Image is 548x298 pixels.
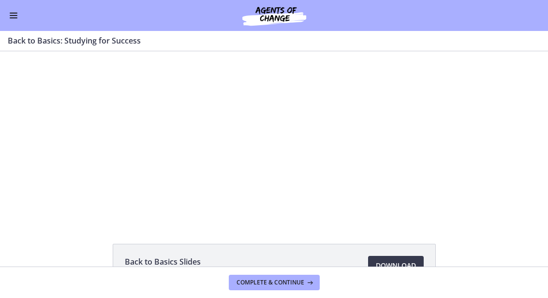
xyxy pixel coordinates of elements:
[229,275,320,290] button: Complete & continue
[8,35,529,46] h3: Back to Basics: Studying for Success
[237,279,304,286] span: Complete & continue
[368,256,424,275] a: Download
[216,4,332,27] img: Agents of Change
[125,256,201,268] span: Back to Basics Slides
[8,10,19,21] button: Enable menu
[376,260,416,271] span: Download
